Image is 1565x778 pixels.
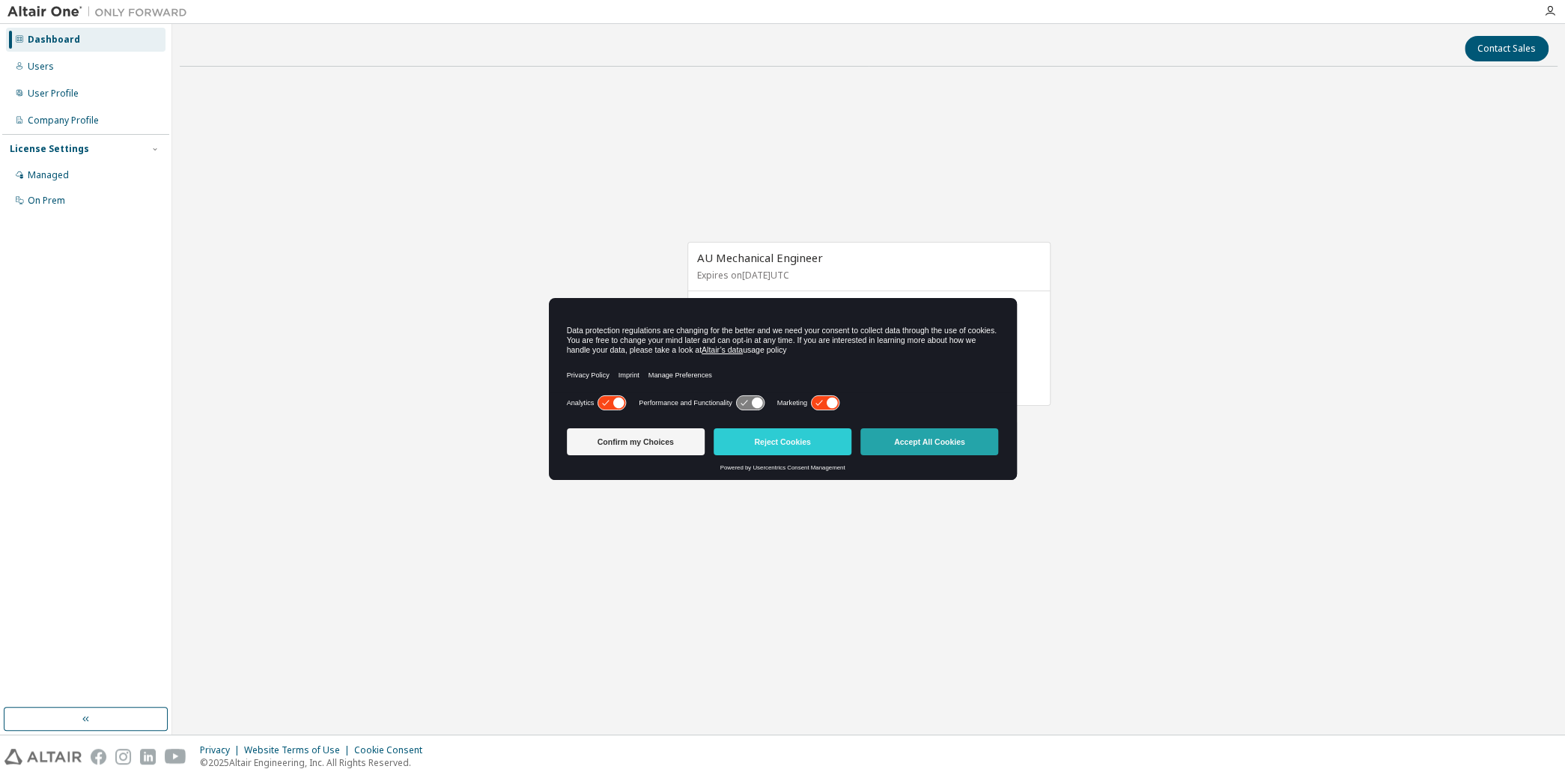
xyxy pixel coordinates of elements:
[4,749,82,765] img: altair_logo.svg
[28,34,80,46] div: Dashboard
[7,4,195,19] img: Altair One
[200,756,431,769] p: © 2025 Altair Engineering, Inc. All Rights Reserved.
[10,143,89,155] div: License Settings
[200,744,244,756] div: Privacy
[697,250,823,265] span: AU Mechanical Engineer
[354,744,431,756] div: Cookie Consent
[28,88,79,100] div: User Profile
[28,61,54,73] div: Users
[28,115,99,127] div: Company Profile
[115,749,131,765] img: instagram.svg
[140,749,156,765] img: linkedin.svg
[244,744,354,756] div: Website Terms of Use
[28,169,69,181] div: Managed
[1465,36,1549,61] button: Contact Sales
[91,749,106,765] img: facebook.svg
[697,269,1037,282] p: Expires on [DATE] UTC
[165,749,186,765] img: youtube.svg
[28,195,65,207] div: On Prem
